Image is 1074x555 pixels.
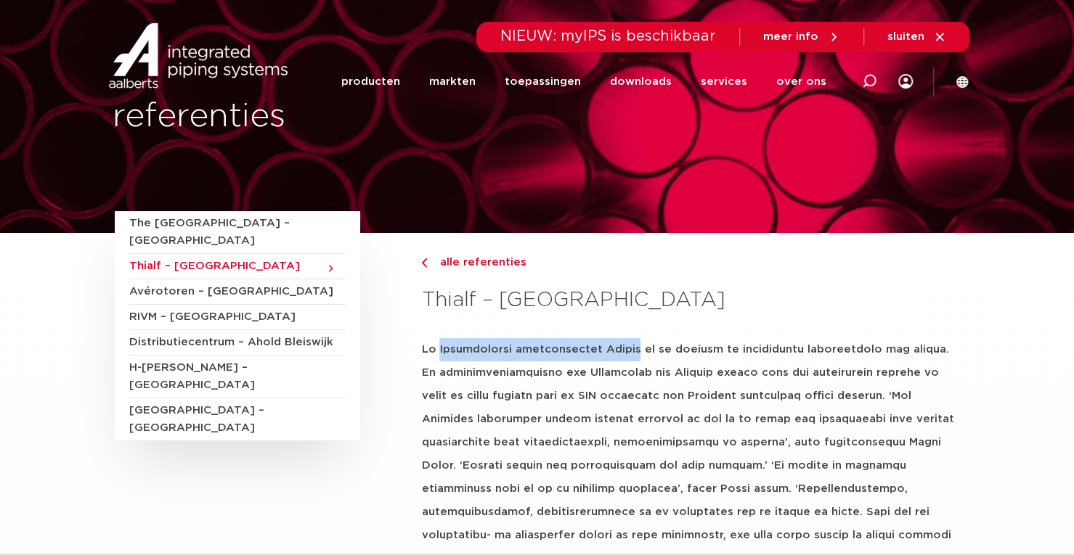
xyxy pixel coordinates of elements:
a: downloads [609,54,671,110]
a: [GEOGRAPHIC_DATA] – [GEOGRAPHIC_DATA] [129,398,346,440]
span: NIEUW: myIPS is beschikbaar [500,29,716,44]
span: sluiten [887,31,924,42]
a: Distributiecentrum – Ahold Bleiswijk [129,330,346,355]
a: Thialf – [GEOGRAPHIC_DATA] [129,254,346,279]
a: over ons [776,54,826,110]
a: services [700,54,746,110]
h1: referenties [113,94,530,140]
a: toepassingen [504,54,580,110]
a: markten [428,54,475,110]
a: meer info [763,30,840,44]
a: RIVM – [GEOGRAPHIC_DATA] [129,305,346,330]
span: alle referenties [431,257,526,268]
a: producten [341,54,399,110]
a: H-[PERSON_NAME] – [GEOGRAPHIC_DATA] [129,355,346,398]
a: The [GEOGRAPHIC_DATA] – [GEOGRAPHIC_DATA] [129,211,346,254]
img: chevron-right.svg [421,258,427,268]
h3: Thialf – [GEOGRAPHIC_DATA] [421,286,959,315]
a: sluiten [887,30,946,44]
a: alle referenties [421,254,959,271]
a: Avérotoren – [GEOGRAPHIC_DATA] [129,279,346,305]
span: meer info [763,31,818,42]
nav: Menu [341,54,826,110]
